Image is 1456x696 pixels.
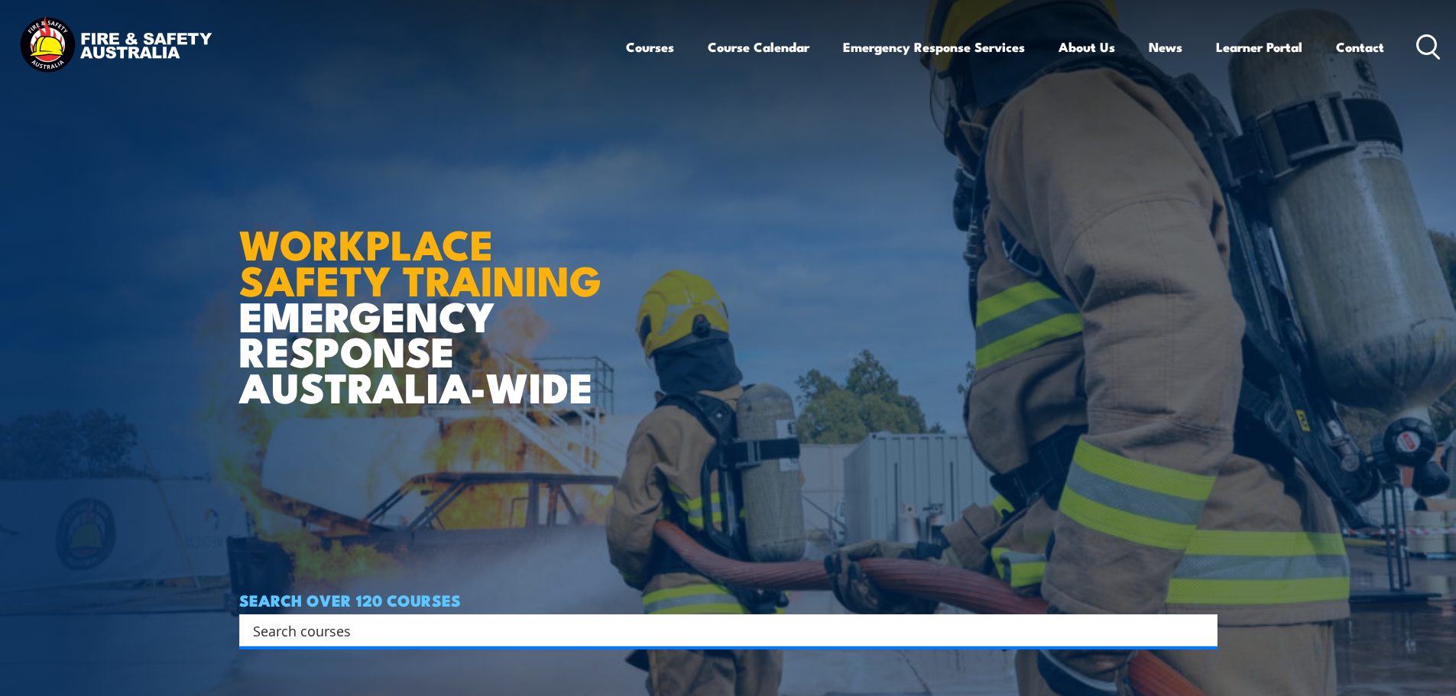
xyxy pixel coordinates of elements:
[239,187,613,404] h1: EMERGENCY RESPONSE AUSTRALIA-WIDE
[253,619,1184,642] input: Search input
[1336,27,1384,67] a: Contact
[1216,27,1302,67] a: Learner Portal
[843,27,1025,67] a: Emergency Response Services
[1191,620,1212,641] button: Search magnifier button
[239,211,602,310] strong: WORKPLACE SAFETY TRAINING
[708,27,809,67] a: Course Calendar
[626,27,674,67] a: Courses
[256,620,1187,641] form: Search form
[239,591,1218,608] h4: SEARCH OVER 120 COURSES
[1149,27,1182,67] a: News
[1059,27,1115,67] a: About Us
